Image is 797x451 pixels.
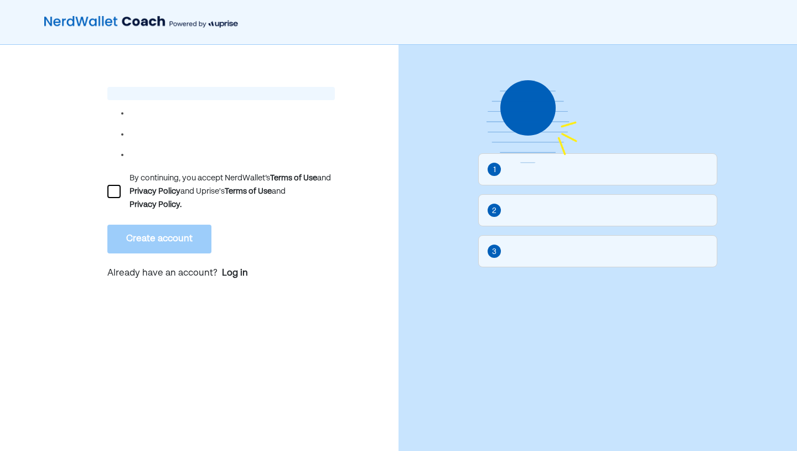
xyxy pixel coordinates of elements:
div: Terms of Use [270,172,317,185]
button: Create account [107,225,211,253]
a: Log in [222,267,248,280]
div: Terms of Use [225,185,272,198]
div: 3 [492,246,496,258]
div: 1 [493,164,496,176]
div: By continuing, you accept NerdWallet’s and and Uprise's and [130,172,335,211]
div: Privacy Policy [130,185,180,198]
div: 2 [492,205,496,217]
p: Already have an account? [107,267,335,281]
div: Privacy Policy. [130,198,182,211]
